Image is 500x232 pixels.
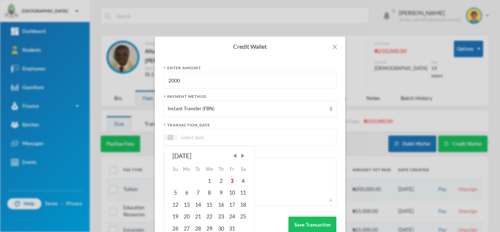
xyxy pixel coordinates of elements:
abbr: Thursday [219,166,224,172]
abbr: Tuesday [195,166,200,172]
abbr: Saturday [241,166,246,172]
div: Wed Oct 15 2025 [204,199,216,211]
div: Wed Oct 22 2025 [204,211,216,222]
div: [DATE] [172,152,246,161]
div: Payment Method [164,94,336,99]
abbr: Sunday [173,166,178,172]
div: Tue Oct 07 2025 [192,187,203,199]
div: Fri Oct 03 2025 [227,175,238,187]
div: Thu Oct 23 2025 [215,211,226,222]
div: Thu Oct 09 2025 [215,187,226,199]
abbr: Wednesday [206,166,213,172]
div: Thu Oct 16 2025 [215,199,226,211]
div: Sun Oct 12 2025 [169,199,180,211]
div: Mon Oct 13 2025 [181,199,193,211]
div: Sat Oct 18 2025 [238,199,249,211]
div: Sat Oct 25 2025 [238,211,249,222]
div: Thu Oct 02 2025 [215,175,226,187]
button: Close [325,37,345,57]
abbr: Friday [230,166,234,172]
span: Next Month [239,152,246,159]
span: Previous Month [232,152,238,159]
div: Mon Oct 06 2025 [181,187,193,199]
div: Enter Amount [164,65,336,71]
div: Sun Oct 19 2025 [169,211,180,222]
div: Fri Oct 17 2025 [227,199,238,211]
div: Sat Oct 04 2025 [238,175,249,187]
div: Fri Oct 24 2025 [227,211,238,222]
abbr: Monday [183,166,190,172]
input: Select date [177,133,239,141]
div: Sat Oct 11 2025 [238,187,249,199]
div: Wed Oct 08 2025 [204,187,216,199]
div: Mon Oct 20 2025 [181,211,193,222]
div: Note [164,151,336,156]
div: Tue Oct 21 2025 [192,211,203,222]
div: Fri Oct 10 2025 [227,187,238,199]
div: transaction_date [164,122,336,128]
i: icon: close [332,44,338,50]
div: Sun Oct 05 2025 [169,187,180,199]
div: Credit Wallet [164,43,336,51]
div: Tue Oct 14 2025 [192,199,203,211]
button: Cancel [164,221,184,229]
div: Wed Oct 01 2025 [204,175,216,187]
div: Instant Transfer (FBN) [168,105,326,113]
